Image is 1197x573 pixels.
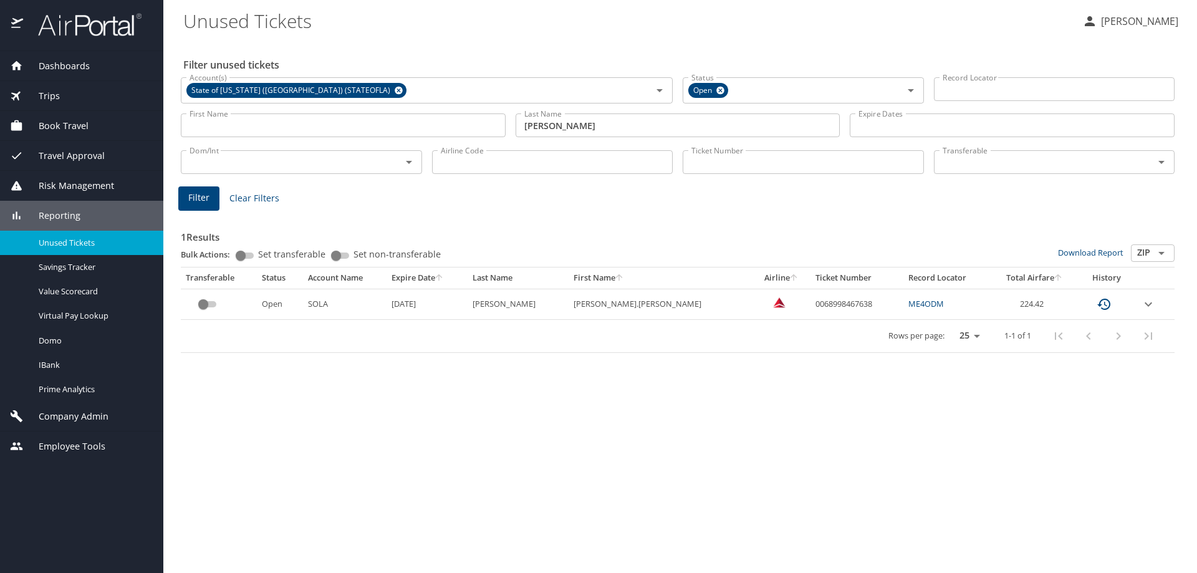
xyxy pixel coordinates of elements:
span: Domo [39,335,148,347]
span: Company Admin [23,410,108,423]
div: State of [US_STATE] ([GEOGRAPHIC_DATA]) (STATEOFLA) [186,83,406,98]
button: Open [902,82,920,99]
th: Airline [753,267,810,289]
td: 224.42 [991,289,1078,319]
th: History [1078,267,1136,289]
td: [DATE] [387,289,467,319]
span: Set non-transferable [353,250,441,259]
button: expand row [1141,297,1156,312]
th: Record Locator [903,267,991,289]
span: IBank [39,359,148,371]
span: Clear Filters [229,191,279,206]
span: Set transferable [258,250,325,259]
td: [PERSON_NAME] [468,289,569,319]
span: Travel Approval [23,149,105,163]
table: custom pagination table [181,267,1175,353]
span: Employee Tools [23,440,105,453]
span: State of [US_STATE] ([GEOGRAPHIC_DATA]) (STATEOFLA) [186,84,398,97]
img: airportal-logo.png [24,12,142,37]
button: [PERSON_NAME] [1077,10,1183,32]
a: Download Report [1058,247,1123,258]
button: Clear Filters [224,187,284,210]
h3: 1 Results [181,223,1175,244]
th: Status [257,267,303,289]
th: First Name [569,267,754,289]
p: Rows per page: [888,332,945,340]
span: Open [688,84,719,97]
p: Bulk Actions: [181,249,240,260]
th: Account Name [303,267,387,289]
a: ME4ODM [908,298,944,309]
th: Last Name [468,267,569,289]
button: Open [1153,153,1170,171]
button: Open [400,153,418,171]
span: Risk Management [23,179,114,193]
h2: Filter unused tickets [183,55,1177,75]
td: SOLA [303,289,387,319]
span: Dashboards [23,59,90,73]
span: Book Travel [23,119,89,133]
p: 1-1 of 1 [1004,332,1031,340]
th: Expire Date [387,267,467,289]
td: [PERSON_NAME].[PERSON_NAME] [569,289,754,319]
span: Unused Tickets [39,237,148,249]
div: Transferable [186,272,252,284]
h1: Unused Tickets [183,1,1072,40]
span: Value Scorecard [39,286,148,297]
p: [PERSON_NAME] [1097,14,1178,29]
span: Virtual Pay Lookup [39,310,148,322]
th: Ticket Number [810,267,903,289]
button: sort [615,274,624,282]
button: sort [790,274,799,282]
span: Filter [188,190,209,206]
img: Delta Airlines [773,296,786,309]
img: icon-airportal.png [11,12,24,37]
button: Filter [178,186,219,211]
button: Open [1153,244,1170,262]
th: Total Airfare [991,267,1078,289]
td: 0068998467638 [810,289,903,319]
span: Savings Tracker [39,261,148,273]
span: Prime Analytics [39,383,148,395]
button: sort [435,274,444,282]
button: sort [1054,274,1063,282]
td: Open [257,289,303,319]
span: Trips [23,89,60,103]
button: Open [651,82,668,99]
div: Open [688,83,728,98]
span: Reporting [23,209,80,223]
select: rows per page [949,327,984,345]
